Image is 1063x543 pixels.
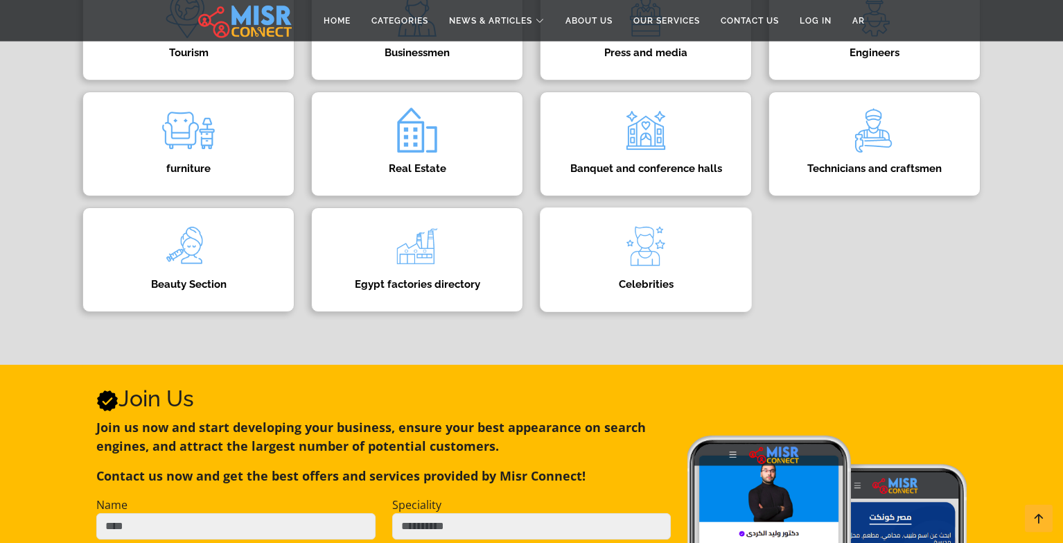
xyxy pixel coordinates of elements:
[561,278,730,291] h4: Celebrities
[392,497,441,513] label: Speciality
[161,103,216,158] img: 0lZPsdlsouflwmnUCfLz.png
[790,46,959,59] h4: Engineers
[790,162,959,175] h4: Technicians and craftsmen
[561,46,730,59] h4: Press and media
[333,278,502,291] h4: Egypt factories directory
[389,218,445,274] img: WWK2UlEeZGouzKExQa9K.png
[389,103,445,158] img: gjSG6UmVDNI5tTUA59vM.png
[96,386,671,412] h2: Join Us
[74,92,303,196] a: furniture
[618,218,674,274] img: ktAOENKlxEIybM2yR3ok.png
[333,46,502,59] h4: Businessmen
[561,162,730,175] h4: Banquet and conference halls
[555,8,623,34] a: About Us
[847,103,902,158] img: l3es3N9BEQFnPAFENYFI.png
[313,8,361,34] a: Home
[333,162,502,175] h4: Real Estate
[96,467,671,485] p: Contact us now and get the best offers and services provided by Misr Connect!
[303,207,531,312] a: Egypt factories directory
[104,278,273,291] h4: Beauty Section
[710,8,789,34] a: Contact Us
[303,92,531,196] a: Real Estate
[96,418,671,456] p: Join us now and start developing your business, ensure your best appearance on search engines, an...
[361,8,439,34] a: Categories
[96,390,118,412] svg: Verified account
[618,103,674,158] img: gFtEvXm4aATywDQ1lDHt.png
[531,92,760,196] a: Banquet and conference halls
[74,207,303,312] a: Beauty Section
[789,8,842,34] a: Log in
[198,3,291,38] img: main.misr_connect
[531,207,760,312] a: Celebrities
[104,46,273,59] h4: Tourism
[842,8,875,34] a: AR
[623,8,710,34] a: Our Services
[439,8,555,34] a: News & Articles
[449,15,532,27] span: News & Articles
[760,92,989,196] a: Technicians and craftsmen
[96,497,128,513] label: Name
[104,162,273,175] h4: furniture
[161,218,216,274] img: aYciML4udldo98wMMLJW.png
